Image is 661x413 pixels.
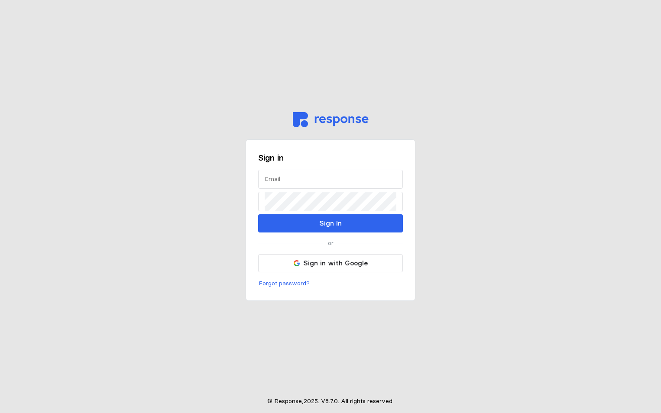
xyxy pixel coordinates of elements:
[258,214,403,232] button: Sign In
[319,218,342,229] p: Sign In
[267,397,394,406] p: © Response, 2025 . V 8.7.0 . All rights reserved.
[293,112,369,127] img: svg%3e
[258,254,403,272] button: Sign in with Google
[265,170,396,189] input: Email
[303,258,368,268] p: Sign in with Google
[294,260,300,266] img: svg%3e
[258,278,310,289] button: Forgot password?
[328,239,334,248] p: or
[259,279,310,288] p: Forgot password?
[258,152,403,164] h3: Sign in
